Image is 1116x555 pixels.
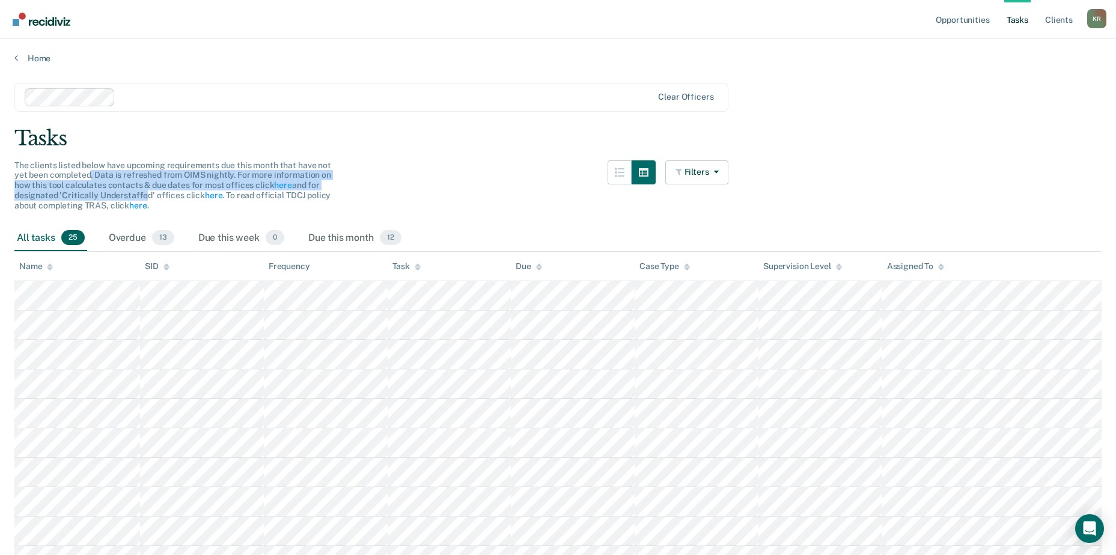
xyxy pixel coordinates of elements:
[61,230,85,246] span: 25
[1087,9,1106,28] div: K R
[380,230,401,246] span: 12
[205,190,222,200] a: here
[19,261,53,271] div: Name
[1087,9,1106,28] button: Profile dropdown button
[152,230,174,246] span: 13
[763,261,842,271] div: Supervision Level
[665,160,729,184] button: Filters
[145,261,169,271] div: SID
[658,92,713,102] div: Clear officers
[269,261,310,271] div: Frequency
[196,225,287,252] div: Due this week0
[392,261,421,271] div: Task
[14,225,87,252] div: All tasks25
[14,160,331,210] span: The clients listed below have upcoming requirements due this month that have not yet been complet...
[274,180,291,190] a: here
[639,261,690,271] div: Case Type
[106,225,177,252] div: Overdue13
[266,230,284,246] span: 0
[306,225,404,252] div: Due this month12
[14,126,1102,151] div: Tasks
[516,261,542,271] div: Due
[14,53,1102,64] a: Home
[13,13,70,26] img: Recidiviz
[1075,514,1104,543] div: Open Intercom Messenger
[887,261,944,271] div: Assigned To
[129,201,147,210] a: here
